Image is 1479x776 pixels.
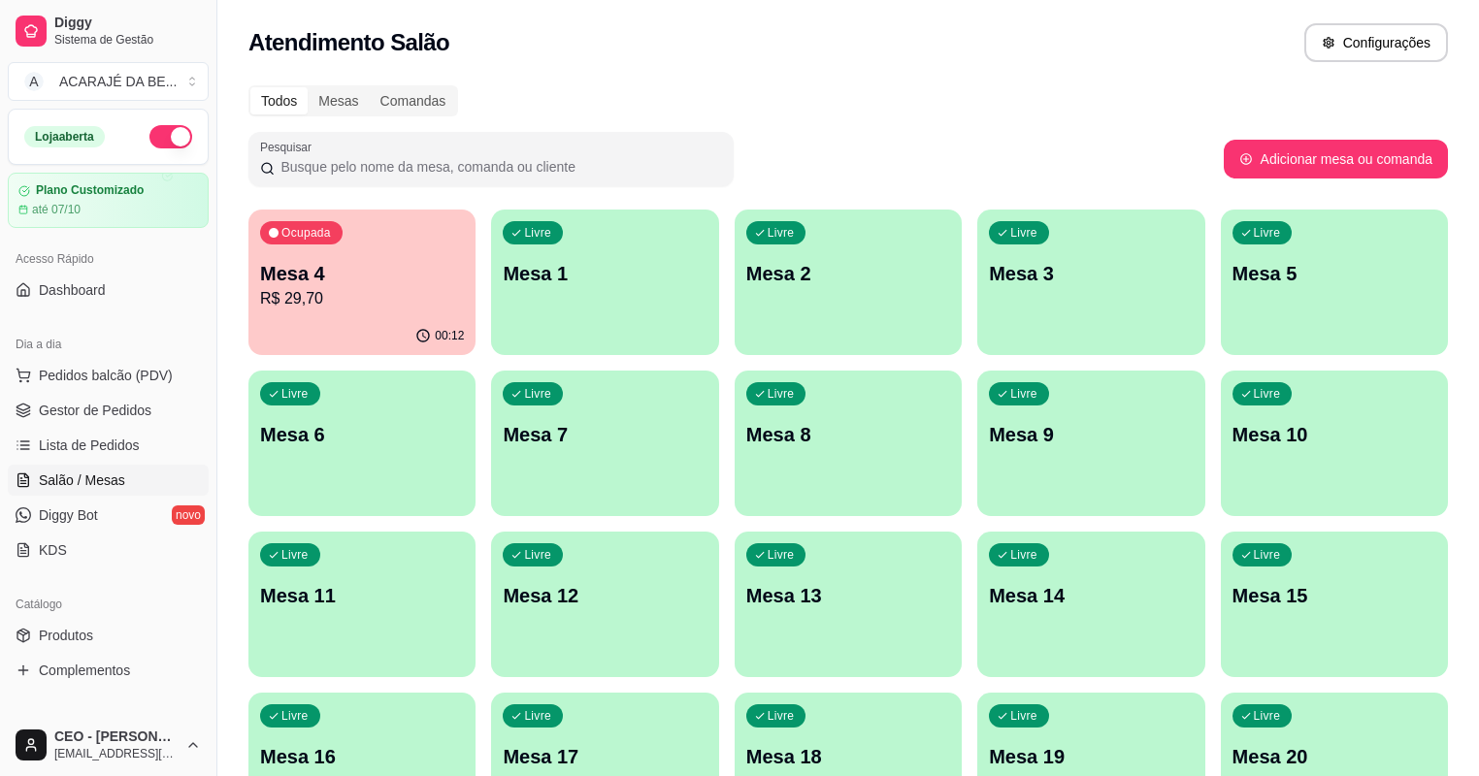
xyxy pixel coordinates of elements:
[1254,547,1281,563] p: Livre
[281,225,331,241] p: Ocupada
[39,366,173,385] span: Pedidos balcão (PDV)
[524,225,551,241] p: Livre
[39,401,151,420] span: Gestor de Pedidos
[308,87,369,114] div: Mesas
[1254,386,1281,402] p: Livre
[39,470,125,490] span: Salão / Mesas
[8,329,209,360] div: Dia a dia
[1232,421,1436,448] p: Mesa 10
[1232,260,1436,287] p: Mesa 5
[989,582,1193,609] p: Mesa 14
[435,328,464,343] p: 00:12
[275,157,722,177] input: Pesquisar
[281,708,309,724] p: Livre
[260,260,464,287] p: Mesa 4
[260,743,464,770] p: Mesa 16
[248,532,476,677] button: LivreMesa 11
[491,210,718,355] button: LivreMesa 1
[524,386,551,402] p: Livre
[260,582,464,609] p: Mesa 11
[1232,743,1436,770] p: Mesa 20
[8,62,209,101] button: Select a team
[248,27,449,58] h2: Atendimento Salão
[281,386,309,402] p: Livre
[8,173,209,228] a: Plano Customizadoaté 07/10
[39,436,140,455] span: Lista de Pedidos
[746,421,950,448] p: Mesa 8
[1221,532,1448,677] button: LivreMesa 15
[768,386,795,402] p: Livre
[39,661,130,680] span: Complementos
[735,210,962,355] button: LivreMesa 2
[8,360,209,391] button: Pedidos balcão (PDV)
[977,532,1204,677] button: LivreMesa 14
[1232,582,1436,609] p: Mesa 15
[54,15,201,32] span: Diggy
[503,582,707,609] p: Mesa 12
[1010,708,1037,724] p: Livre
[8,8,209,54] a: DiggySistema de Gestão
[281,547,309,563] p: Livre
[746,582,950,609] p: Mesa 13
[24,72,44,91] span: A
[54,746,178,761] span: [EMAIL_ADDRESS][DOMAIN_NAME]
[260,421,464,448] p: Mesa 6
[36,183,144,198] article: Plano Customizado
[39,626,93,645] span: Produtos
[1254,708,1281,724] p: Livre
[977,371,1204,516] button: LivreMesa 9
[1010,386,1037,402] p: Livre
[524,547,551,563] p: Livre
[248,371,476,516] button: LivreMesa 6
[524,708,551,724] p: Livre
[8,243,209,275] div: Acesso Rápido
[54,728,178,746] span: CEO - [PERSON_NAME]
[39,280,106,300] span: Dashboard
[8,465,209,496] a: Salão / Mesas
[1010,547,1037,563] p: Livre
[8,655,209,686] a: Complementos
[149,125,192,148] button: Alterar Status
[8,500,209,531] a: Diggy Botnovo
[39,540,67,560] span: KDS
[39,505,98,525] span: Diggy Bot
[260,139,318,155] label: Pesquisar
[989,743,1193,770] p: Mesa 19
[8,275,209,306] a: Dashboard
[8,722,209,768] button: CEO - [PERSON_NAME][EMAIL_ADDRESS][DOMAIN_NAME]
[1221,371,1448,516] button: LivreMesa 10
[491,532,718,677] button: LivreMesa 12
[8,589,209,620] div: Catálogo
[250,87,308,114] div: Todos
[746,743,950,770] p: Mesa 18
[1221,210,1448,355] button: LivreMesa 5
[1254,225,1281,241] p: Livre
[8,430,209,461] a: Lista de Pedidos
[768,547,795,563] p: Livre
[8,620,209,651] a: Produtos
[735,371,962,516] button: LivreMesa 8
[989,421,1193,448] p: Mesa 9
[260,287,464,310] p: R$ 29,70
[977,210,1204,355] button: LivreMesa 3
[370,87,457,114] div: Comandas
[1304,23,1448,62] button: Configurações
[735,532,962,677] button: LivreMesa 13
[248,210,476,355] button: OcupadaMesa 4R$ 29,7000:12
[24,126,105,147] div: Loja aberta
[32,202,81,217] article: até 07/10
[1224,140,1448,178] button: Adicionar mesa ou comanda
[503,260,707,287] p: Mesa 1
[503,743,707,770] p: Mesa 17
[491,371,718,516] button: LivreMesa 7
[59,72,177,91] div: ACARAJÉ DA BE ...
[768,708,795,724] p: Livre
[8,534,209,566] a: KDS
[746,260,950,287] p: Mesa 2
[1010,225,1037,241] p: Livre
[503,421,707,448] p: Mesa 7
[54,32,201,48] span: Sistema de Gestão
[768,225,795,241] p: Livre
[989,260,1193,287] p: Mesa 3
[8,395,209,426] a: Gestor de Pedidos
